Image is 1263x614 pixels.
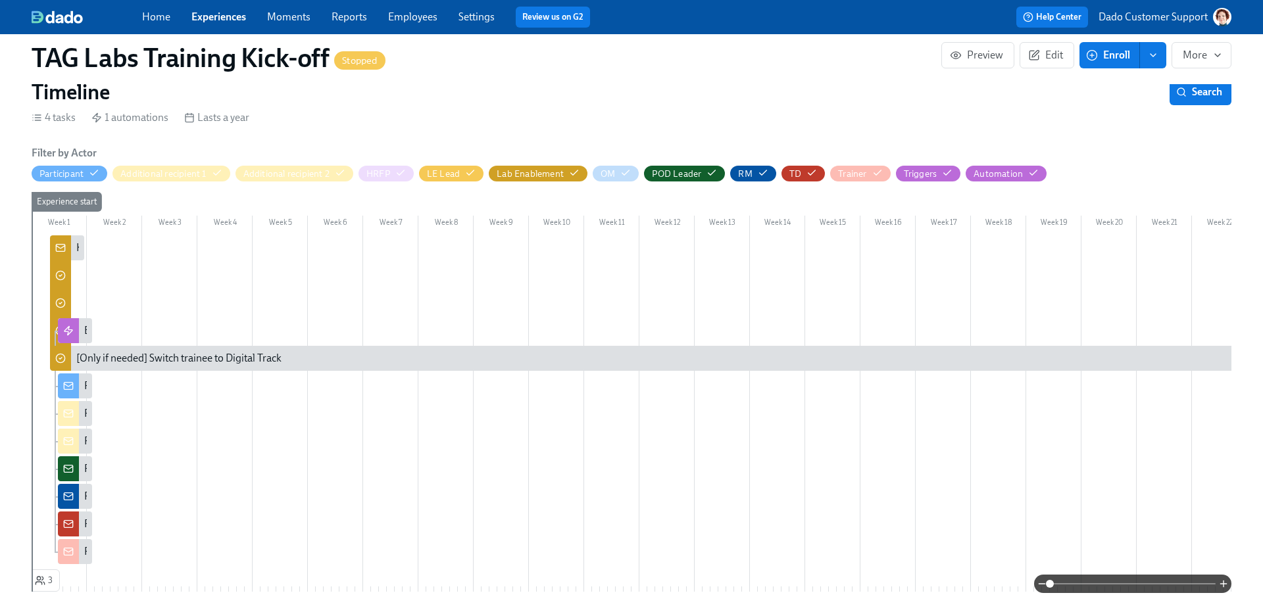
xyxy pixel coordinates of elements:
[58,511,92,536] div: Recap Trainee discussion for {{ participant.fullName }}
[184,110,249,125] div: Lasts a year
[966,166,1047,181] button: Automation
[1170,79,1231,105] button: Search
[497,168,564,180] div: Hide Lab Enablement
[529,216,584,233] div: Week 10
[32,166,107,181] button: Participant
[308,216,363,233] div: Week 6
[76,351,282,366] div: [Only if needed] Switch trainee to Digital Track
[32,146,97,160] h6: Filter by Actor
[860,216,916,233] div: Week 16
[197,216,253,233] div: Week 4
[84,434,327,448] div: Recap Trainee discussion for {{ participant.fullName }}
[32,11,83,24] img: dado
[39,168,84,180] div: Hide Participant
[58,401,92,426] div: Recap Trainee discussion for {{ participant.fullName }}
[1031,49,1063,62] span: Edit
[91,110,168,125] div: 1 automations
[1192,216,1247,233] div: Week 22
[84,379,237,393] div: Recap of your Intro to Training call
[28,569,60,592] button: 3
[916,216,971,233] div: Week 17
[1079,42,1140,68] button: Enroll
[359,166,414,181] button: HRFP
[896,166,961,181] button: Triggers
[84,406,327,421] div: Recap Trainee discussion for {{ participant.fullName }}
[253,216,308,233] div: Week 5
[112,166,230,181] button: Additional recipient 1
[332,11,367,23] a: Reports
[191,11,246,23] a: Experiences
[58,429,92,454] div: Recap Trainee discussion for {{ participant.fullName }}
[366,168,390,180] div: Hide HRFP
[58,539,92,564] div: Recap Trainee discussion for {{ participant.fullName }}
[32,110,76,125] div: 4 tasks
[427,168,460,180] div: Hide LE Lead
[120,168,206,180] div: Hide Additional recipient 1
[84,489,327,504] div: Recap Trainee discussion for {{ participant.fullName }}
[35,574,53,587] span: 3
[142,11,170,23] a: Home
[32,11,142,24] a: dado
[32,192,102,212] div: Experience start
[489,166,587,181] button: Lab Enablement
[32,79,110,105] h2: Timeline
[652,168,701,180] div: Hide POD Leader
[1020,42,1074,68] a: Edit
[1137,216,1192,233] div: Week 21
[87,216,142,233] div: Week 2
[644,166,725,181] button: POD Leader
[1099,10,1208,24] p: Dado Customer Support
[1213,8,1231,26] img: AATXAJw-nxTkv1ws5kLOi-TQIsf862R-bs_0p3UQSuGH=s96-c
[695,216,750,233] div: Week 13
[1179,85,1222,99] span: Search
[1023,11,1081,24] span: Help Center
[50,235,84,260] div: Kicking off the training automation for {{ participant.fullName }}
[235,166,353,181] button: Additional recipient 2
[1140,42,1166,68] button: enroll
[593,166,639,181] button: OM
[32,216,87,233] div: Week 1
[1016,7,1088,28] button: Help Center
[1026,216,1081,233] div: Week 19
[243,168,330,180] div: Hide Additional recipient 2
[388,11,437,23] a: Employees
[1089,49,1130,62] span: Enroll
[974,168,1023,180] div: Hide Automation
[1081,216,1137,233] div: Week 20
[601,168,615,180] div: Hide OM
[58,456,92,481] div: Recap Trainee discussion for {{ participant.fullName }}
[84,323,184,338] div: Enroll in 1st bench test
[830,166,890,181] button: Trainer
[458,11,495,23] a: Settings
[805,216,860,233] div: Week 15
[363,216,418,233] div: Week 7
[941,42,1014,68] button: Preview
[32,42,385,74] h1: TAG Labs Training Kick-off
[418,216,474,233] div: Week 8
[904,168,937,180] div: Hide Triggers
[971,216,1026,233] div: Week 18
[84,461,327,476] div: Recap Trainee discussion for {{ participant.fullName }}
[58,373,92,398] div: Recap of your Intro to Training call
[84,517,327,531] div: Recap Trainee discussion for {{ participant.fullName }}
[1183,49,1220,62] span: More
[522,11,583,24] a: Review us on G2
[76,241,363,255] div: Kicking off the training automation for {{ participant.fullName }}
[639,216,695,233] div: Week 12
[584,216,639,233] div: Week 11
[267,11,310,23] a: Moments
[953,49,1003,62] span: Preview
[1099,8,1231,26] button: Dado Customer Support
[750,216,805,233] div: Week 14
[334,56,385,66] span: Stopped
[516,7,590,28] button: Review us on G2
[474,216,529,233] div: Week 9
[789,168,801,180] div: Hide TD
[58,318,92,343] div: Enroll in 1st bench test
[838,168,866,180] div: Hide Trainer
[419,166,483,181] button: LE Lead
[84,544,327,559] div: Recap Trainee discussion for {{ participant.fullName }}
[730,166,776,181] button: RM
[738,168,752,180] div: Hide RM
[142,216,197,233] div: Week 3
